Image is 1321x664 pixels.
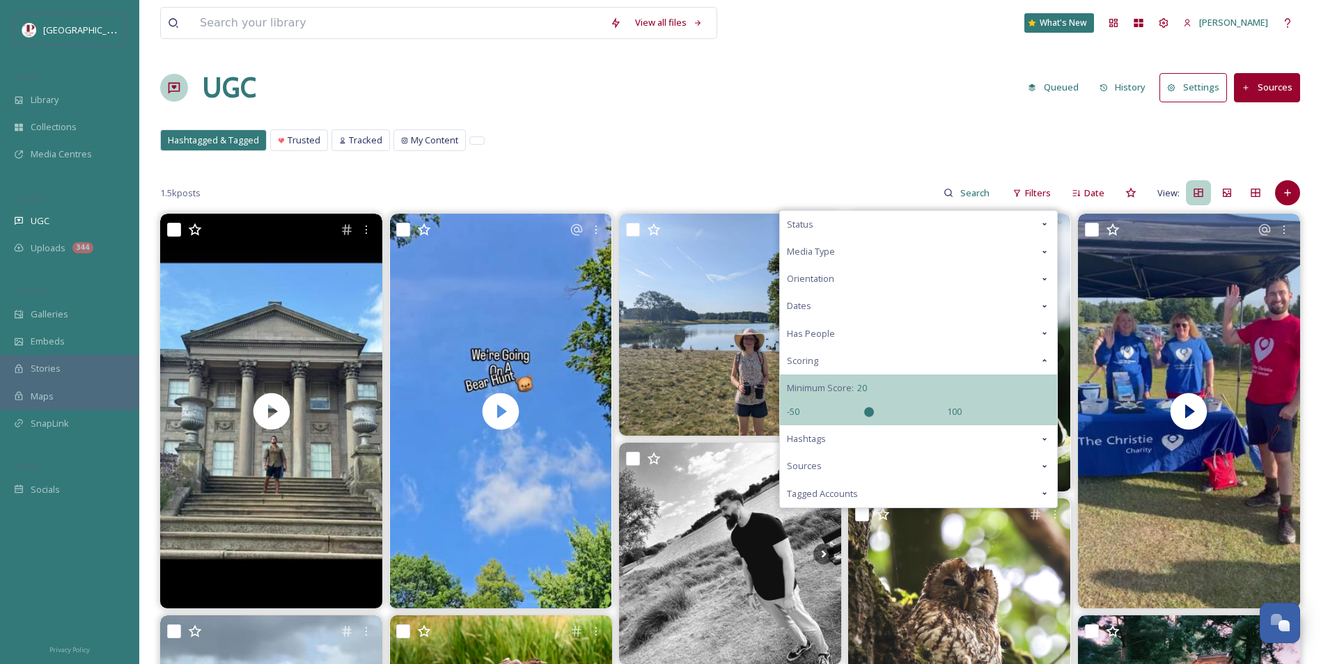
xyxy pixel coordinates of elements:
img: thumbnail [1078,214,1300,608]
span: Hashtags [787,432,826,445]
a: History [1093,74,1160,101]
span: Has People [787,327,835,340]
span: View: [1157,187,1180,200]
span: Date [1084,187,1104,200]
span: 20 [857,381,867,395]
span: Privacy Policy [49,645,90,654]
span: Socials [31,483,60,496]
button: Sources [1234,73,1300,102]
span: Maps [31,390,54,403]
span: WIDGETS [14,286,46,297]
span: Media Type [787,245,835,258]
span: Hashtagged & Tagged [168,134,259,147]
span: UGC [31,214,49,228]
video: #tattonpark #uk #mexican #lovinlife [160,214,382,608]
a: Settings [1159,73,1234,102]
span: Library [31,93,58,106]
span: Scoring [787,354,818,367]
span: Trusted [288,134,320,147]
img: We have been getting out and about this weekend to make the most of the weather. Today we walked ... [619,214,841,436]
span: MEDIA [14,72,38,82]
a: Queued [1021,74,1093,101]
a: What's New [1024,13,1094,33]
img: thumbnail [390,214,612,608]
span: COLLECT [14,193,44,203]
span: SnapLink [31,417,69,430]
span: Tracked [349,134,382,147]
input: Search your library [193,8,603,38]
span: 100 [947,405,962,418]
span: Media Centres [31,148,92,161]
span: Orientation [787,272,834,285]
span: Uploads [31,242,65,255]
button: History [1093,74,1153,101]
span: Stories [31,362,61,375]
span: Sources [787,459,822,473]
span: Dates [787,299,811,313]
input: Search [953,179,999,207]
img: download%20(5).png [22,23,36,37]
span: Tagged Accounts [787,487,858,500]
span: [PERSON_NAME] [1199,16,1268,29]
a: View all files [628,9,710,36]
video: 🐻 We're Going On a Bear Hunt... ☀️🌿 Ah we've had such a gorgeous Sunday finding the Bears in tatt... [390,214,612,608]
button: Settings [1159,73,1227,102]
img: thumbnail [160,214,382,608]
span: [GEOGRAPHIC_DATA] [43,23,132,36]
a: UGC [202,67,256,109]
span: Minimum Score: [787,381,854,395]
span: 1.5k posts [160,187,201,200]
span: SOCIALS [14,461,42,472]
a: Privacy Policy [49,640,90,657]
a: [PERSON_NAME] [1176,9,1275,36]
button: Queued [1021,74,1086,101]
div: 344 [72,242,93,253]
video: Tatton Park, you did not disappoint 🌳 🦌 Big congratulations to every 5k and 10k finisher - you ma... [1078,214,1300,608]
span: Status [787,218,813,231]
span: -50 [787,405,799,418]
span: Galleries [31,308,68,321]
span: Collections [31,120,77,134]
span: Embeds [31,335,65,348]
span: My Content [411,134,458,147]
span: Filters [1025,187,1051,200]
button: Open Chat [1260,603,1300,643]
